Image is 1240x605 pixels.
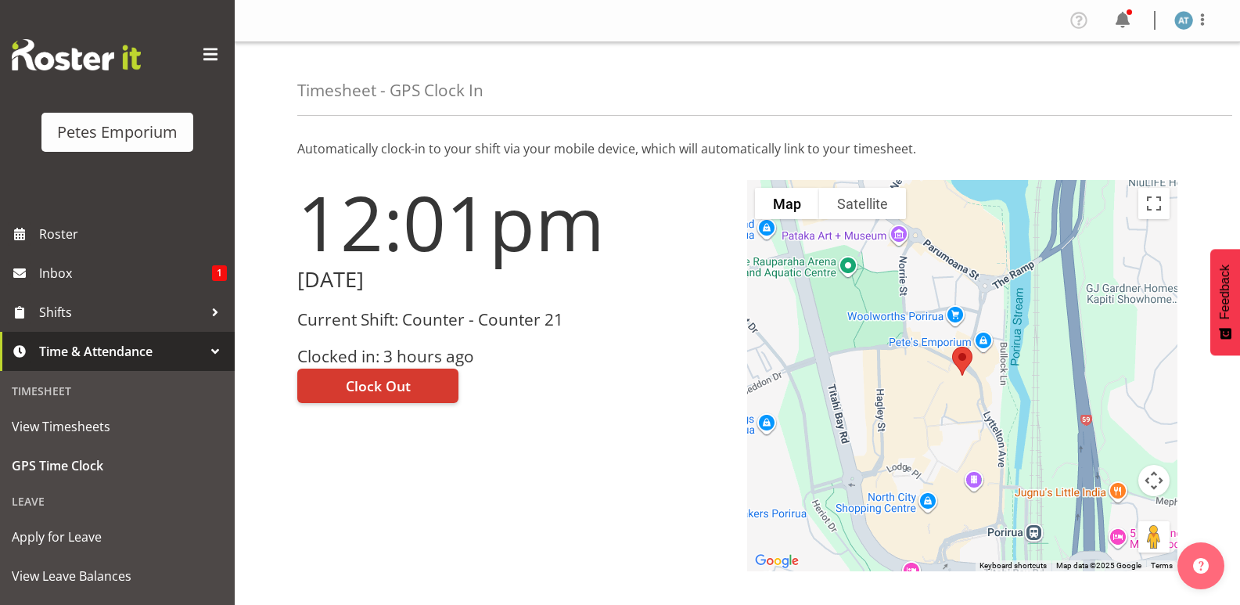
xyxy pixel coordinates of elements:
[1218,265,1232,319] span: Feedback
[297,311,728,329] h3: Current Shift: Counter - Counter 21
[57,121,178,144] div: Petes Emporium
[1193,558,1209,574] img: help-xxl-2.png
[4,556,231,596] a: View Leave Balances
[4,485,231,517] div: Leave
[39,340,203,363] span: Time & Attendance
[1210,249,1240,355] button: Feedback - Show survey
[4,446,231,485] a: GPS Time Clock
[4,407,231,446] a: View Timesheets
[12,454,223,477] span: GPS Time Clock
[751,551,803,571] img: Google
[12,525,223,549] span: Apply for Leave
[1151,561,1173,570] a: Terms (opens in new tab)
[1174,11,1193,30] img: alex-micheal-taniwha5364.jpg
[297,180,728,265] h1: 12:01pm
[4,517,231,556] a: Apply for Leave
[4,375,231,407] div: Timesheet
[39,222,227,246] span: Roster
[1138,521,1170,553] button: Drag Pegman onto the map to open Street View
[297,268,728,292] h2: [DATE]
[12,39,141,70] img: Rosterit website logo
[751,551,803,571] a: Open this area in Google Maps (opens a new window)
[212,265,227,281] span: 1
[39,301,203,324] span: Shifts
[979,560,1047,571] button: Keyboard shortcuts
[1056,561,1141,570] span: Map data ©2025 Google
[346,376,411,396] span: Clock Out
[12,564,223,588] span: View Leave Balances
[755,188,819,219] button: Show street map
[297,81,483,99] h4: Timesheet - GPS Clock In
[1138,465,1170,496] button: Map camera controls
[819,188,906,219] button: Show satellite imagery
[297,348,728,366] h3: Clocked in: 3 hours ago
[297,139,1177,158] p: Automatically clock-in to your shift via your mobile device, which will automatically link to you...
[297,369,458,403] button: Clock Out
[12,415,223,438] span: View Timesheets
[1138,188,1170,219] button: Toggle fullscreen view
[39,261,212,285] span: Inbox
